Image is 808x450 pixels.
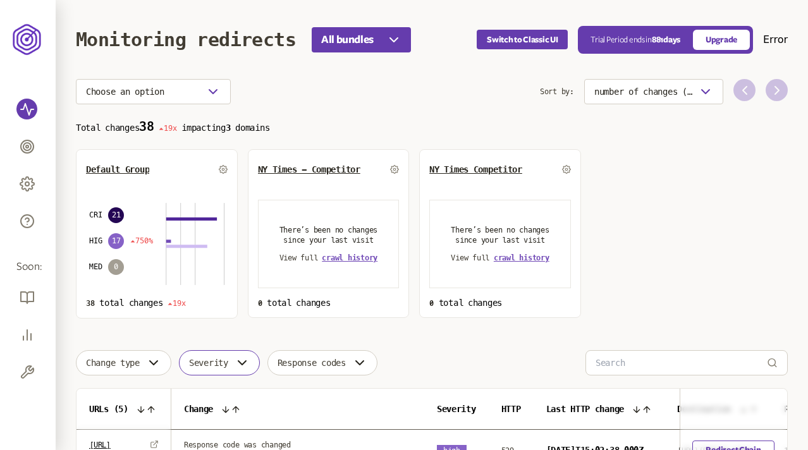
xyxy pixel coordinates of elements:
[437,404,476,414] span: Severity
[108,207,124,223] span: 21
[591,35,680,45] p: Trial Period ends in
[89,210,102,220] span: CRI
[596,351,767,375] input: Search
[279,253,378,263] div: View full
[168,299,185,308] span: 19x
[179,350,260,375] button: Severity
[477,30,568,49] button: Switch to Classic UI
[501,404,521,414] span: HTTP
[184,404,213,414] span: Change
[16,260,39,274] span: Soon:
[226,123,231,133] span: 3
[86,164,149,174] button: Default Group
[445,225,555,245] p: There’s been no changes since your last visit
[89,404,128,414] span: URLs ( 5 )
[278,358,346,368] span: Response codes
[274,225,384,245] p: There’s been no changes since your last visit
[86,298,228,308] p: total changes
[86,87,164,97] span: Choose an option
[546,404,625,414] span: Last HTTP change
[322,253,377,263] button: crawl history
[76,119,788,134] p: Total changes impacting domains
[763,32,788,47] div: Error
[139,119,154,134] span: 38
[189,358,228,368] span: Severity
[89,236,102,246] span: HIG
[184,440,291,450] span: Response code was changed
[677,404,731,414] span: Destination
[594,87,693,97] span: number of changes (high-low)
[429,299,434,308] span: 0
[258,164,360,174] button: NY Times - Competitor
[258,299,262,308] span: 0
[258,298,400,308] p: total changes
[86,358,140,368] span: Change type
[584,79,723,104] button: number of changes (high-low)
[130,236,152,246] span: 750%
[321,32,374,47] span: All bundles
[76,28,296,51] h1: Monitoring redirects
[652,35,680,44] span: 881 days
[429,298,571,308] p: total changes
[451,253,549,263] div: View full
[494,253,549,262] span: crawl history
[429,164,522,174] button: NY Times Competitor
[89,262,102,272] span: MED
[312,27,411,52] button: All bundles
[108,233,124,249] span: 17
[159,124,176,133] span: 19x
[540,79,574,104] span: Sort by:
[267,350,377,375] button: Response codes
[108,259,124,275] span: 0
[76,79,231,104] button: Choose an option
[693,30,750,50] a: Upgrade
[494,253,549,263] button: crawl history
[76,350,171,375] button: Change type
[86,299,95,308] span: 38
[322,253,377,262] span: crawl history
